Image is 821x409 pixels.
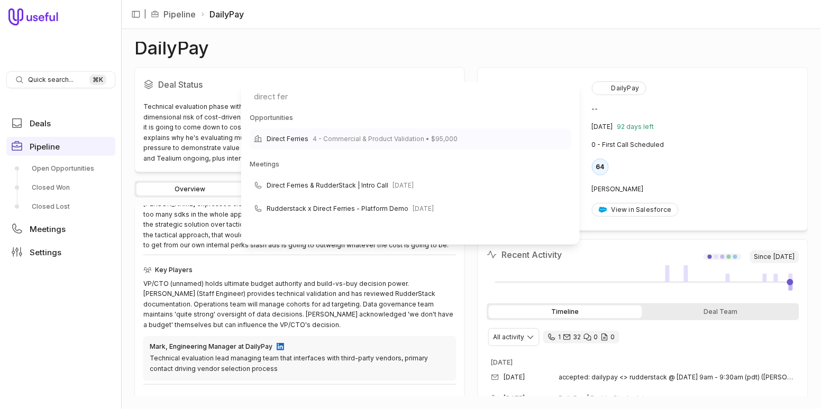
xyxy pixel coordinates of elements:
div: Meetings [250,158,571,171]
div: Opportunities [250,111,571,124]
input: Search for pages and commands... [245,86,576,107]
span: [DATE] [393,179,414,192]
span: Rudderstack x Direct Ferries - Platform Demo [267,202,408,215]
span: 4 - Commercial & Product Validation • $95,000 [313,133,458,145]
span: [DATE] [413,202,434,215]
span: Direct Ferries & RudderStack | Intro Call [267,179,388,192]
div: Suggestions [245,111,576,240]
span: Direct Ferries [267,133,308,145]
